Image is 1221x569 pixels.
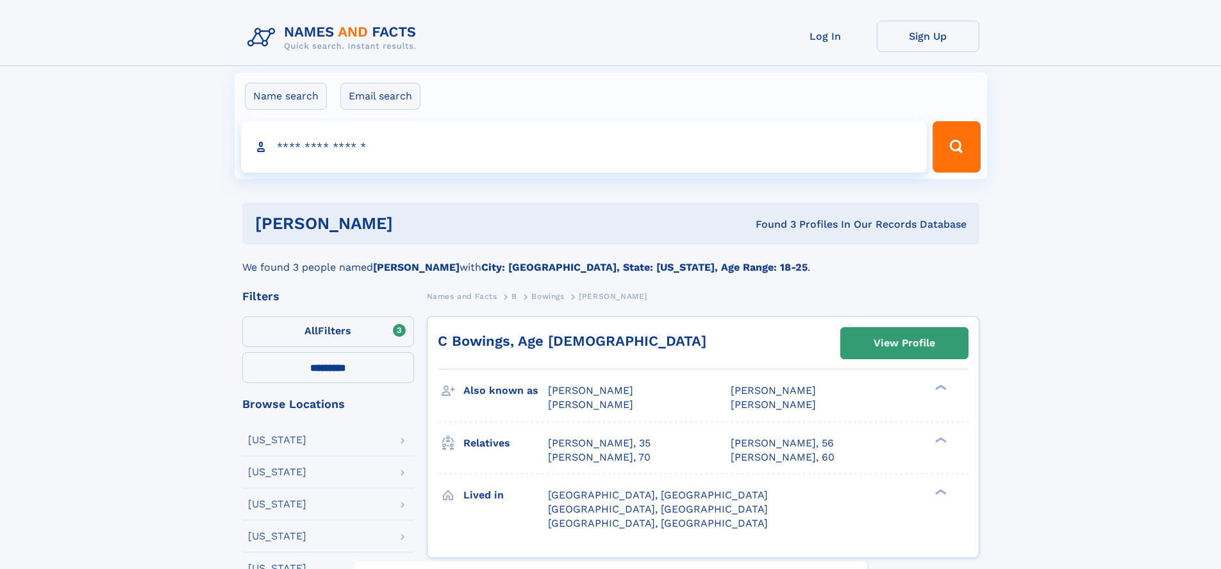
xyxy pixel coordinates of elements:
div: [US_STATE] [248,435,306,445]
div: [US_STATE] [248,499,306,509]
a: B [511,288,517,304]
span: [PERSON_NAME] [548,384,633,396]
h3: Also known as [463,380,548,402]
div: View Profile [874,328,935,358]
label: Filters [242,316,414,347]
span: Bowings [531,292,564,301]
div: [US_STATE] [248,467,306,477]
span: [PERSON_NAME] [548,398,633,411]
a: [PERSON_NAME], 60 [731,450,835,464]
b: City: [GEOGRAPHIC_DATA], State: [US_STATE], Age Range: 18-25 [481,261,808,273]
h3: Relatives [463,432,548,454]
span: All [304,325,318,337]
span: [PERSON_NAME] [579,292,647,301]
label: Email search [340,83,420,110]
b: [PERSON_NAME] [373,261,460,273]
a: Bowings [531,288,564,304]
span: [GEOGRAPHIC_DATA], [GEOGRAPHIC_DATA] [548,503,768,515]
span: [PERSON_NAME] [731,384,816,396]
a: Names and Facts [427,288,497,304]
span: [GEOGRAPHIC_DATA], [GEOGRAPHIC_DATA] [548,489,768,501]
div: [US_STATE] [248,531,306,541]
div: Found 3 Profiles In Our Records Database [574,217,967,232]
img: Logo Names and Facts [242,21,427,55]
span: B [511,292,517,301]
div: ❯ [932,384,947,392]
button: Search Button [933,121,980,173]
div: Browse Locations [242,398,414,410]
a: Sign Up [877,21,979,52]
a: [PERSON_NAME], 56 [731,436,834,450]
a: [PERSON_NAME], 35 [548,436,651,450]
h1: [PERSON_NAME] [255,216,574,232]
label: Name search [245,83,327,110]
a: C Bowings, Age [DEMOGRAPHIC_DATA] [438,333,706,349]
a: [PERSON_NAME], 70 [548,450,651,464]
a: View Profile [841,328,968,359]
div: ❯ [932,488,947,496]
span: [PERSON_NAME] [731,398,816,411]
a: Log In [774,21,877,52]
div: Filters [242,291,414,302]
div: ❯ [932,436,947,444]
input: search input [241,121,927,173]
span: [GEOGRAPHIC_DATA], [GEOGRAPHIC_DATA] [548,517,768,529]
div: We found 3 people named with . [242,244,979,275]
h3: Lived in [463,484,548,506]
